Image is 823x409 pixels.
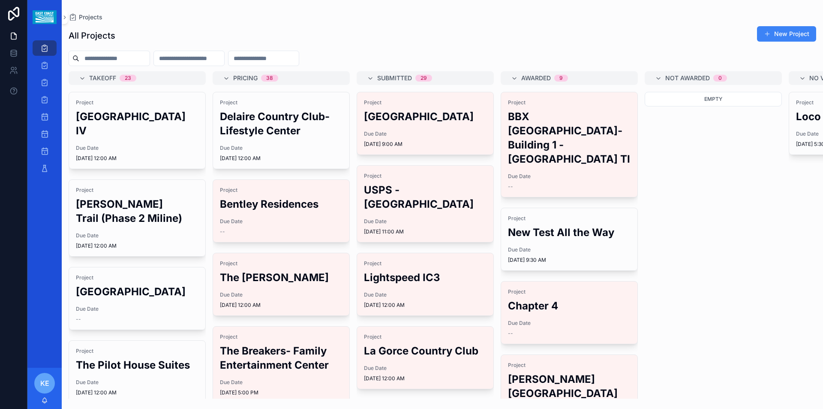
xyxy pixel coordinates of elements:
[508,246,631,253] span: Due Date
[364,270,487,285] h2: Lightspeed IC3
[364,109,487,124] h2: [GEOGRAPHIC_DATA]
[508,330,513,337] span: --
[364,183,487,211] h2: USPS - [GEOGRAPHIC_DATA]
[559,75,563,82] div: 9
[220,344,342,372] h2: The Breakers- Family Entertainment Center
[364,99,487,106] span: Project
[76,155,198,162] span: [DATE] 12:00 AM
[40,378,49,388] span: KE
[220,270,342,285] h2: The [PERSON_NAME]
[213,326,350,403] a: ProjectThe Breakers- Family Entertainment CenterDue Date[DATE] 5:00 PM
[364,333,487,340] span: Project
[76,379,198,386] span: Due Date
[364,218,487,225] span: Due Date
[76,232,198,239] span: Due Date
[213,253,350,316] a: ProjectThe [PERSON_NAME]Due Date[DATE] 12:00 AM
[521,74,551,82] span: Awarded
[364,228,487,235] span: [DATE] 11:00 AM
[220,260,342,267] span: Project
[213,92,350,169] a: ProjectDelaire Country Club- Lifestyle CenterDue Date[DATE] 12:00 AM
[421,75,427,82] div: 29
[27,34,62,187] div: scrollable content
[220,302,342,309] span: [DATE] 12:00 AM
[125,75,131,82] div: 23
[508,215,631,222] span: Project
[220,218,342,225] span: Due Date
[508,225,631,239] h2: New Test All the Way
[364,130,487,137] span: Due Date
[76,358,198,372] h2: The Pilot House Suites
[76,389,198,396] span: [DATE] 12:00 AM
[76,348,198,354] span: Project
[357,165,494,242] a: ProjectUSPS - [GEOGRAPHIC_DATA]Due Date[DATE] 11:00 AM
[220,187,342,194] span: Project
[76,99,198,106] span: Project
[69,267,206,330] a: Project[GEOGRAPHIC_DATA]Due Date--
[220,145,342,151] span: Due Date
[76,187,198,194] span: Project
[501,92,638,197] a: ProjectBBX [GEOGRAPHIC_DATA]-Building 1 - [GEOGRAPHIC_DATA] TIDue Date--
[76,306,198,312] span: Due Date
[364,260,487,267] span: Project
[508,109,631,166] h2: BBX [GEOGRAPHIC_DATA]-Building 1 - [GEOGRAPHIC_DATA] TI
[69,179,206,257] a: Project[PERSON_NAME] Trail (Phase 2 Miline)Due Date[DATE] 12:00 AM
[69,92,206,169] a: Project[GEOGRAPHIC_DATA] IVDue Date[DATE] 12:00 AM
[501,208,638,271] a: ProjectNew Test All the WayDue Date[DATE] 9:30 AM
[76,109,198,138] h2: [GEOGRAPHIC_DATA] IV
[220,228,225,235] span: --
[76,197,198,225] h2: [PERSON_NAME] Trail (Phase 2 Miline)
[508,299,631,313] h2: Chapter 4
[501,281,638,344] a: ProjectChapter 4Due Date--
[76,242,198,249] span: [DATE] 12:00 AM
[364,302,487,309] span: [DATE] 12:00 AM
[33,10,56,24] img: App logo
[220,197,342,211] h2: Bentley Residences
[213,179,350,242] a: ProjectBentley ResidencesDue Date--
[220,109,342,138] h2: Delaire Country Club- Lifestyle Center
[364,365,487,372] span: Due Date
[69,340,206,403] a: ProjectThe Pilot House SuitesDue Date[DATE] 12:00 AM
[266,75,273,82] div: 38
[364,291,487,298] span: Due Date
[508,288,631,295] span: Project
[89,74,116,82] span: Takeoff
[220,155,342,162] span: [DATE] 12:00 AM
[357,326,494,389] a: ProjectLa Gorce Country ClubDue Date[DATE] 12:00 AM
[364,375,487,382] span: [DATE] 12:00 AM
[508,173,631,180] span: Due Date
[757,26,816,42] button: New Project
[665,74,710,82] span: Not Awarded
[69,13,102,21] a: Projects
[508,183,513,190] span: --
[364,173,487,179] span: Project
[364,344,487,358] h2: La Gorce Country Club
[76,274,198,281] span: Project
[704,96,722,102] span: Empty
[220,291,342,298] span: Due Date
[76,316,81,323] span: --
[69,30,115,42] h1: All Projects
[508,362,631,369] span: Project
[76,145,198,151] span: Due Date
[220,389,342,396] span: [DATE] 5:00 PM
[357,92,494,155] a: Project[GEOGRAPHIC_DATA]Due Date[DATE] 9:00 AM
[76,285,198,299] h2: [GEOGRAPHIC_DATA]
[220,333,342,340] span: Project
[364,141,487,148] span: [DATE] 9:00 AM
[220,379,342,386] span: Due Date
[79,13,102,21] span: Projects
[508,257,631,264] span: [DATE] 9:30 AM
[220,99,342,106] span: Project
[508,99,631,106] span: Project
[377,74,412,82] span: Submitted
[718,75,722,82] div: 0
[233,74,258,82] span: Pricing
[357,253,494,316] a: ProjectLightspeed IC3Due Date[DATE] 12:00 AM
[508,320,631,327] span: Due Date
